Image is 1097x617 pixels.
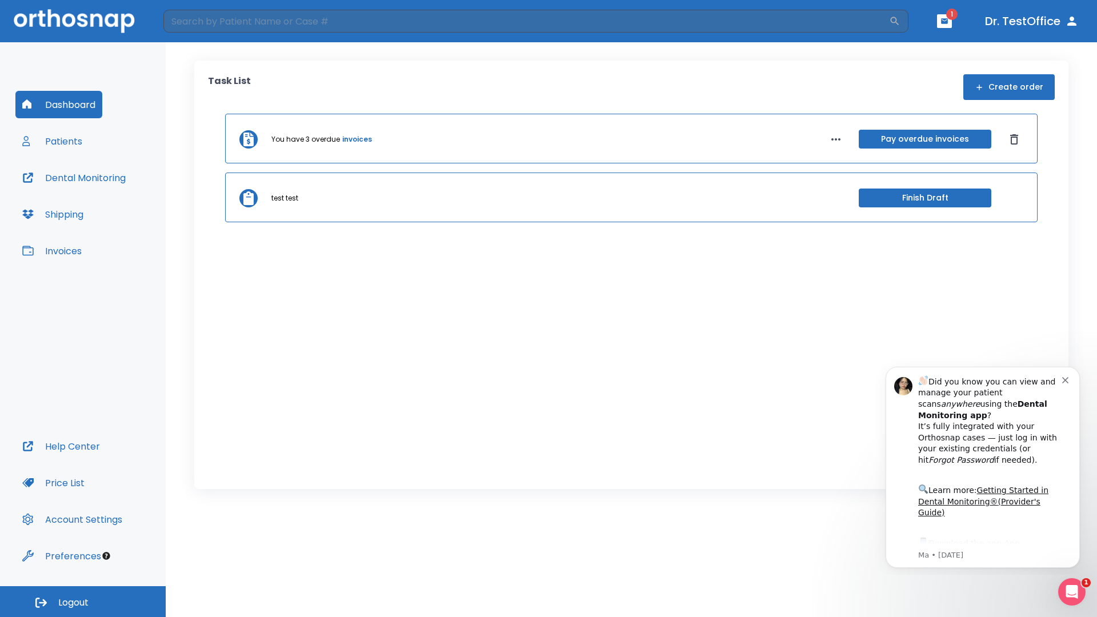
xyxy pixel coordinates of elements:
[50,182,151,203] a: App Store
[15,542,108,570] button: Preferences
[15,506,129,533] button: Account Settings
[15,164,133,191] button: Dental Monitoring
[271,134,340,145] p: You have 3 overdue
[50,179,194,238] div: Download the app: | ​ Let us know if you need help getting started!
[963,74,1055,100] button: Create order
[15,127,89,155] button: Patients
[271,193,298,203] p: test test
[14,9,135,33] img: Orthosnap
[194,18,203,27] button: Dismiss notification
[15,91,102,118] button: Dashboard
[1005,130,1023,149] button: Dismiss
[50,194,194,204] p: Message from Ma, sent 7w ago
[980,11,1083,31] button: Dr. TestOffice
[868,356,1097,575] iframe: Intercom notifications message
[15,237,89,265] button: Invoices
[946,9,958,20] span: 1
[15,469,91,496] button: Price List
[859,189,991,207] button: Finish Draft
[859,130,991,149] button: Pay overdue invoices
[1082,578,1091,587] span: 1
[1058,578,1086,606] iframe: Intercom live chat
[342,134,372,145] a: invoices
[208,74,251,100] p: Task List
[15,201,90,228] button: Shipping
[15,432,107,460] button: Help Center
[163,10,889,33] input: Search by Patient Name or Case #
[101,551,111,561] div: Tooltip anchor
[58,596,89,609] span: Logout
